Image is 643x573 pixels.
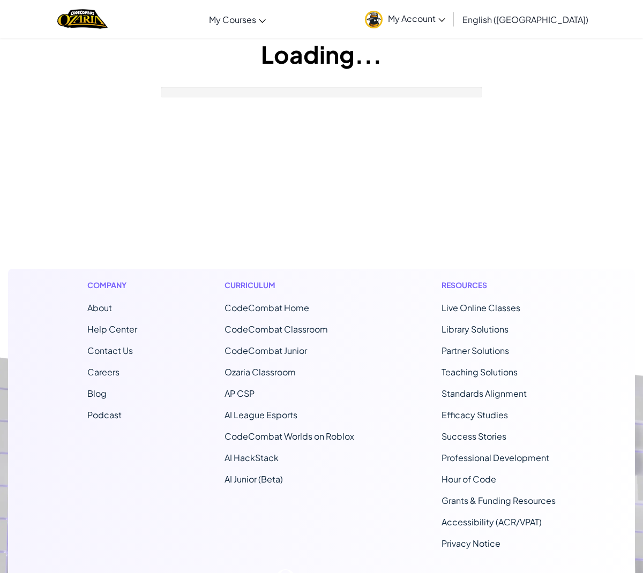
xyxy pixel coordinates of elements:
[360,2,451,36] a: My Account
[87,388,107,399] a: Blog
[442,431,506,442] a: Success Stories
[442,516,542,527] a: Accessibility (ACR/VPAT)
[87,302,112,313] a: About
[457,5,594,34] a: English ([GEOGRAPHIC_DATA])
[225,302,309,313] span: CodeCombat Home
[225,323,328,335] a: CodeCombat Classroom
[442,495,556,506] a: Grants & Funding Resources
[365,11,383,28] img: avatar
[388,13,445,24] span: My Account
[225,452,279,463] a: AI HackStack
[442,452,549,463] a: Professional Development
[442,280,556,291] h1: Resources
[225,366,296,378] a: Ozaria Classroom
[57,8,107,30] a: Ozaria by CodeCombat logo
[204,5,271,34] a: My Courses
[209,14,256,25] span: My Courses
[87,323,137,335] a: Help Center
[442,345,509,356] a: Partner Solutions
[442,538,500,549] a: Privacy Notice
[442,473,496,485] a: Hour of Code
[225,473,283,485] a: AI Junior (Beta)
[225,388,255,399] a: AP CSP
[87,409,122,420] a: Podcast
[225,409,297,420] a: AI League Esports
[225,345,307,356] a: CodeCombat Junior
[57,8,107,30] img: Home
[462,14,588,25] span: English ([GEOGRAPHIC_DATA])
[442,366,518,378] a: Teaching Solutions
[87,345,133,356] span: Contact Us
[225,280,354,291] h1: Curriculum
[442,323,509,335] a: Library Solutions
[225,431,354,442] a: CodeCombat Worlds on Roblox
[442,409,508,420] a: Efficacy Studies
[87,280,137,291] h1: Company
[442,302,520,313] a: Live Online Classes
[87,366,119,378] a: Careers
[442,388,527,399] a: Standards Alignment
